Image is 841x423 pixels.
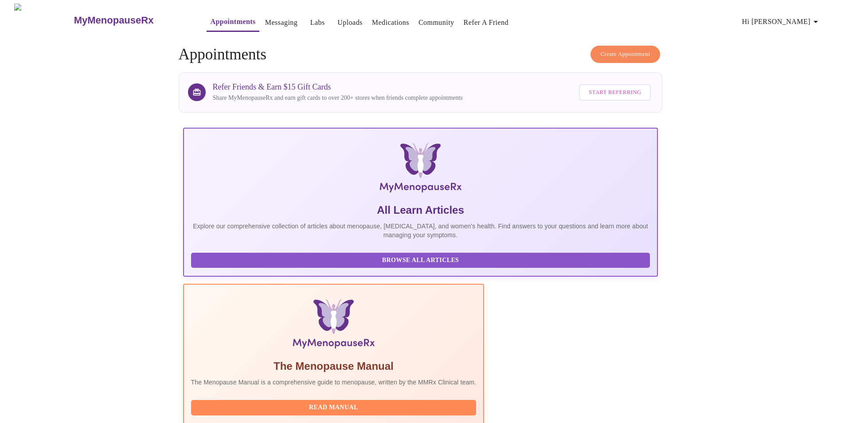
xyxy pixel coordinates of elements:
a: Medications [372,16,409,29]
a: Uploads [337,16,363,29]
button: Start Referring [579,84,651,101]
h4: Appointments [179,46,663,63]
a: Browse All Articles [191,256,653,263]
span: Hi [PERSON_NAME] [742,16,821,28]
button: Hi [PERSON_NAME] [739,13,825,31]
a: Labs [310,16,325,29]
h5: All Learn Articles [191,203,650,217]
button: Refer a Friend [460,14,512,31]
button: Labs [303,14,332,31]
button: Messaging [262,14,301,31]
span: Read Manual [200,402,468,413]
span: Create Appointment [601,49,650,59]
a: Refer a Friend [464,16,509,29]
span: Start Referring [589,87,641,98]
p: Share MyMenopauseRx and earn gift cards to over 200+ stores when friends complete appointments [213,94,463,102]
button: Uploads [334,14,366,31]
a: Start Referring [577,80,653,105]
img: MyMenopauseRx Logo [14,4,73,37]
a: Community [419,16,454,29]
img: MyMenopauseRx Logo [262,143,579,196]
button: Create Appointment [591,46,661,63]
button: Community [415,14,458,31]
p: Explore our comprehensive collection of articles about menopause, [MEDICAL_DATA], and women's hea... [191,222,650,239]
img: Menopause Manual [236,299,431,352]
h5: The Menopause Manual [191,359,477,373]
button: Medications [368,14,413,31]
button: Browse All Articles [191,253,650,268]
a: Read Manual [191,403,479,411]
h3: Refer Friends & Earn $15 Gift Cards [213,82,463,92]
button: Appointments [207,13,259,32]
a: Appointments [210,16,255,28]
button: Read Manual [191,400,477,415]
a: MyMenopauseRx [73,5,189,36]
span: Browse All Articles [200,255,642,266]
a: Messaging [265,16,297,29]
p: The Menopause Manual is a comprehensive guide to menopause, written by the MMRx Clinical team. [191,378,477,387]
h3: MyMenopauseRx [74,15,154,26]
